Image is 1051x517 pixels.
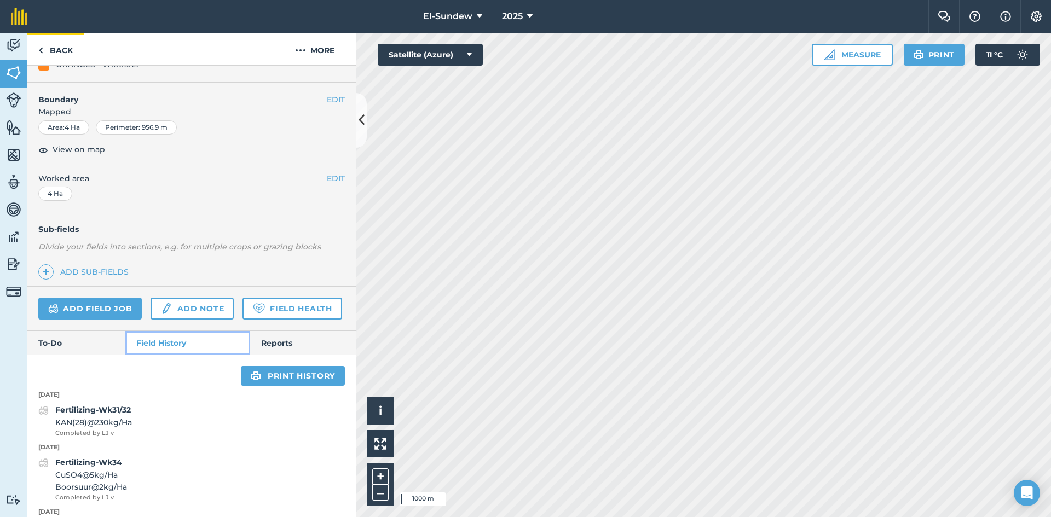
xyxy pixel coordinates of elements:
[27,223,356,235] h4: Sub-fields
[27,33,84,65] a: Back
[6,147,21,163] img: svg+xml;base64,PHN2ZyB4bWxucz0iaHR0cDovL3d3dy53My5vcmcvMjAwMC9zdmciIHdpZHRoPSI1NiIgaGVpZ2h0PSI2MC...
[6,92,21,108] img: svg+xml;base64,PD94bWwgdmVyc2lvbj0iMS4wIiBlbmNvZGluZz0idXRmLTgiPz4KPCEtLSBHZW5lcmF0b3I6IEFkb2JlIE...
[241,366,345,386] a: Print history
[38,172,345,184] span: Worked area
[27,390,356,400] p: [DATE]
[38,456,49,469] img: svg+xml;base64,PD94bWwgdmVyc2lvbj0iMS4wIiBlbmNvZGluZz0idXRmLTgiPz4KPCEtLSBHZW5lcmF0b3I6IEFkb2JlIE...
[27,106,356,118] span: Mapped
[6,37,21,54] img: svg+xml;base64,PD94bWwgdmVyc2lvbj0iMS4wIiBlbmNvZGluZz0idXRmLTgiPz4KPCEtLSBHZW5lcmF0b3I6IEFkb2JlIE...
[968,11,981,22] img: A question mark icon
[1012,44,1033,66] img: svg+xml;base64,PD94bWwgdmVyc2lvbj0iMS4wIiBlbmNvZGluZz0idXRmLTgiPz4KPCEtLSBHZW5lcmF0b3I6IEFkb2JlIE...
[38,298,142,320] a: Add field job
[38,143,48,156] img: svg+xml;base64,PHN2ZyB4bWxucz0iaHR0cDovL3d3dy53My5vcmcvMjAwMC9zdmciIHdpZHRoPSIxOCIgaGVpZ2h0PSIyNC...
[27,83,327,106] h4: Boundary
[824,49,835,60] img: Ruler icon
[1000,10,1011,23] img: svg+xml;base64,PHN2ZyB4bWxucz0iaHR0cDovL3d3dy53My5vcmcvMjAwMC9zdmciIHdpZHRoPSIxNyIgaGVpZ2h0PSIxNy...
[38,242,321,252] em: Divide your fields into sections, e.g. for multiple crops or grazing blocks
[6,284,21,299] img: svg+xml;base64,PD94bWwgdmVyc2lvbj0iMS4wIiBlbmNvZGluZz0idXRmLTgiPz4KPCEtLSBHZW5lcmF0b3I6IEFkb2JlIE...
[55,428,132,438] span: Completed by LJ v
[27,507,356,517] p: [DATE]
[27,331,125,355] a: To-Do
[53,143,105,155] span: View on map
[125,331,250,355] a: Field History
[38,187,72,201] div: 4 Ha
[1030,11,1043,22] img: A cog icon
[6,256,21,272] img: svg+xml;base64,PD94bWwgdmVyc2lvbj0iMS4wIiBlbmNvZGluZz0idXRmLTgiPz4KPCEtLSBHZW5lcmF0b3I6IEFkb2JlIE...
[379,404,382,417] span: i
[378,44,483,66] button: Satellite (Azure)
[160,302,172,315] img: svg+xml;base64,PD94bWwgdmVyc2lvbj0iMS4wIiBlbmNvZGluZz0idXRmLTgiPz4KPCEtLSBHZW5lcmF0b3I6IEFkb2JlIE...
[367,397,394,425] button: i
[6,65,21,81] img: svg+xml;base64,PHN2ZyB4bWxucz0iaHR0cDovL3d3dy53My5vcmcvMjAwMC9zdmciIHdpZHRoPSI1NiIgaGVpZ2h0PSI2MC...
[327,94,345,106] button: EDIT
[55,405,131,415] strong: Fertilizing-Wk31/32
[38,143,105,156] button: View on map
[6,229,21,245] img: svg+xml;base64,PD94bWwgdmVyc2lvbj0iMS4wIiBlbmNvZGluZz0idXRmLTgiPz4KPCEtLSBHZW5lcmF0b3I6IEFkb2JlIE...
[274,33,356,65] button: More
[38,120,89,135] div: Area : 4 Ha
[812,44,893,66] button: Measure
[38,44,43,57] img: svg+xml;base64,PHN2ZyB4bWxucz0iaHR0cDovL3d3dy53My5vcmcvMjAwMC9zdmciIHdpZHRoPSI5IiBoZWlnaHQ9IjI0Ii...
[938,11,951,22] img: Two speech bubbles overlapping with the left bubble in the forefront
[372,485,389,501] button: –
[295,44,306,57] img: svg+xml;base64,PHN2ZyB4bWxucz0iaHR0cDovL3d3dy53My5vcmcvMjAwMC9zdmciIHdpZHRoPSIyMCIgaGVpZ2h0PSIyNC...
[38,404,49,417] img: svg+xml;base64,PD94bWwgdmVyc2lvbj0iMS4wIiBlbmNvZGluZz0idXRmLTgiPz4KPCEtLSBHZW5lcmF0b3I6IEFkb2JlIE...
[374,438,386,450] img: Four arrows, one pointing top left, one top right, one bottom right and the last bottom left
[55,457,122,467] strong: Fertilizing-Wk34
[502,10,523,23] span: 2025
[6,119,21,136] img: svg+xml;base64,PHN2ZyB4bWxucz0iaHR0cDovL3d3dy53My5vcmcvMjAwMC9zdmciIHdpZHRoPSI1NiIgaGVpZ2h0PSI2MC...
[251,369,261,382] img: svg+xml;base64,PHN2ZyB4bWxucz0iaHR0cDovL3d3dy53My5vcmcvMjAwMC9zdmciIHdpZHRoPSIxOSIgaGVpZ2h0PSIyNC...
[6,201,21,218] img: svg+xml;base64,PD94bWwgdmVyc2lvbj0iMS4wIiBlbmNvZGluZz0idXRmLTgiPz4KPCEtLSBHZW5lcmF0b3I6IEFkb2JlIE...
[423,10,472,23] span: El-Sundew
[242,298,342,320] a: Field Health
[372,468,389,485] button: +
[48,302,59,315] img: svg+xml;base64,PD94bWwgdmVyc2lvbj0iMS4wIiBlbmNvZGluZz0idXRmLTgiPz4KPCEtLSBHZW5lcmF0b3I6IEFkb2JlIE...
[55,469,127,481] span: CuSO4 @ 5 kg / Ha
[38,456,127,503] a: Fertilizing-Wk34CuSO4@5kg/HaBoorsuur@2kg/HaCompleted by LJ v
[55,481,127,493] span: Boorsuur @ 2 kg / Ha
[1014,480,1040,506] div: Open Intercom Messenger
[55,493,127,503] span: Completed by LJ v
[38,404,132,438] a: Fertilizing-Wk31/32KAN(28)@230kg/HaCompleted by LJ v
[38,264,133,280] a: Add sub-fields
[151,298,234,320] a: Add note
[96,120,177,135] div: Perimeter : 956.9 m
[6,495,21,505] img: svg+xml;base64,PD94bWwgdmVyc2lvbj0iMS4wIiBlbmNvZGluZz0idXRmLTgiPz4KPCEtLSBHZW5lcmF0b3I6IEFkb2JlIE...
[6,174,21,190] img: svg+xml;base64,PD94bWwgdmVyc2lvbj0iMS4wIiBlbmNvZGluZz0idXRmLTgiPz4KPCEtLSBHZW5lcmF0b3I6IEFkb2JlIE...
[904,44,965,66] button: Print
[975,44,1040,66] button: 11 °C
[914,48,924,61] img: svg+xml;base64,PHN2ZyB4bWxucz0iaHR0cDovL3d3dy53My5vcmcvMjAwMC9zdmciIHdpZHRoPSIxOSIgaGVpZ2h0PSIyNC...
[42,265,50,278] img: svg+xml;base64,PHN2ZyB4bWxucz0iaHR0cDovL3d3dy53My5vcmcvMjAwMC9zdmciIHdpZHRoPSIxNCIgaGVpZ2h0PSIyNC...
[11,8,27,25] img: fieldmargin Logo
[27,443,356,452] p: [DATE]
[55,416,132,428] span: KAN(28) @ 230 kg / Ha
[327,172,345,184] button: EDIT
[250,331,356,355] a: Reports
[986,44,1003,66] span: 11 ° C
